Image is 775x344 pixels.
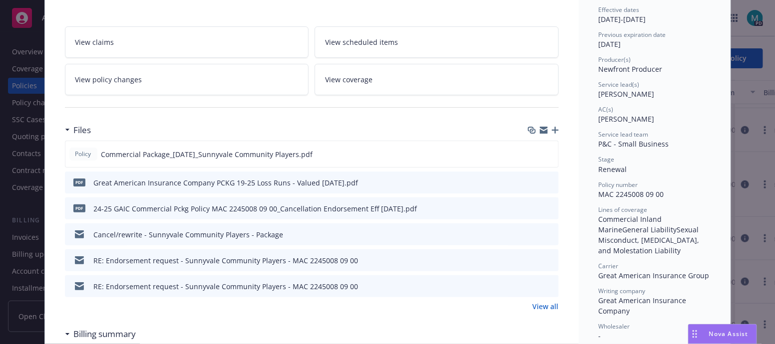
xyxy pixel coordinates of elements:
[546,281,555,292] button: preview file
[546,229,555,240] button: preview file
[599,130,649,139] span: Service lead team
[599,296,689,316] span: Great American Insurance Company
[709,330,749,338] span: Nova Assist
[530,203,538,214] button: download file
[689,325,701,344] div: Drag to move
[599,205,648,214] span: Lines of coverage
[599,30,666,39] span: Previous expiration date
[623,225,677,234] span: General Liability
[94,177,359,188] div: Great American Insurance Company PCKG 19-25 Loss Runs - Valued [DATE].pdf
[599,5,640,14] span: Effective dates
[65,64,309,95] a: View policy changes
[599,64,663,74] span: Newfront Producer
[546,255,555,266] button: preview file
[315,26,559,58] a: View scheduled items
[599,287,646,295] span: Writing company
[599,331,601,341] span: -
[530,229,538,240] button: download file
[325,37,398,47] span: View scheduled items
[530,255,538,266] button: download file
[75,74,142,85] span: View policy changes
[75,37,114,47] span: View claims
[546,177,555,188] button: preview file
[94,229,284,240] div: Cancel/rewrite - Sunnyvale Community Players - Package
[599,114,655,124] span: [PERSON_NAME]
[599,105,614,114] span: AC(s)
[73,178,85,186] span: pdf
[94,203,417,214] div: 24-25 GAIC Commercial Pckg Policy MAC 2245008 09 00_Cancellation Endorsement Eff [DATE].pdf
[599,214,664,234] span: Commercial Inland Marine
[73,204,85,212] span: pdf
[94,281,359,292] div: RE: Endorsement request - Sunnyvale Community Players - MAC 2245008 09 00
[599,39,621,49] span: [DATE]
[315,64,559,95] a: View coverage
[65,328,136,341] div: Billing summary
[545,149,554,160] button: preview file
[599,322,630,331] span: Wholesaler
[599,180,638,189] span: Policy number
[530,177,538,188] button: download file
[65,124,91,137] div: Files
[529,149,537,160] button: download file
[73,150,93,159] span: Policy
[94,255,359,266] div: RE: Endorsement request - Sunnyvale Community Players - MAC 2245008 09 00
[599,165,627,174] span: Renewal
[599,262,619,270] span: Carrier
[599,139,669,149] span: P&C - Small Business
[74,124,91,137] h3: Files
[599,55,631,64] span: Producer(s)
[599,80,640,89] span: Service lead(s)
[599,5,711,24] div: [DATE] - [DATE]
[688,324,757,344] button: Nova Assist
[599,271,710,280] span: Great American Insurance Group
[74,328,136,341] h3: Billing summary
[101,149,313,160] span: Commercial Package_[DATE]_Sunnyvale Community Players.pdf
[599,155,615,164] span: Stage
[533,301,559,312] a: View all
[530,281,538,292] button: download file
[599,189,664,199] span: MAC 2245008 09 00
[599,89,655,99] span: [PERSON_NAME]
[599,225,702,255] span: Sexual Misconduct, [MEDICAL_DATA], and Molestation Liability
[65,26,309,58] a: View claims
[325,74,373,85] span: View coverage
[546,203,555,214] button: preview file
